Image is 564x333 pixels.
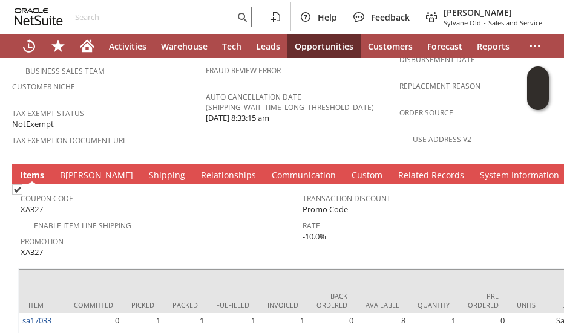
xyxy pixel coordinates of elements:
[399,54,475,65] a: Disbursement Date
[399,108,453,118] a: Order Source
[468,291,499,309] div: Pre Ordered
[28,300,56,309] div: Item
[172,300,198,309] div: Packed
[318,11,337,23] span: Help
[25,66,105,76] a: Business Sales Team
[303,204,348,215] span: Promo Code
[361,34,420,58] a: Customers
[74,300,113,309] div: Committed
[485,169,489,181] span: y
[206,92,374,112] a: Auto Cancellation Date (shipping_wait_time_long_threshold_date)
[22,39,36,53] svg: Recent Records
[316,291,347,309] div: Back Ordered
[22,315,51,326] a: sa17033
[287,34,361,58] a: Opportunities
[520,34,549,58] div: More menus
[371,11,410,23] span: Feedback
[21,204,43,215] span: XA327
[60,169,65,181] span: B
[303,221,320,231] a: Rate
[21,236,64,247] a: Promotion
[12,82,75,92] a: Customer Niche
[269,169,339,183] a: Communication
[161,40,208,52] span: Warehouse
[420,34,470,58] a: Forecast
[216,300,249,309] div: Fulfilled
[222,40,241,52] span: Tech
[131,300,154,309] div: Picked
[444,18,481,27] span: Sylvane Old
[249,34,287,58] a: Leads
[201,169,206,181] span: R
[366,300,399,309] div: Available
[15,8,63,25] svg: logo
[427,40,462,52] span: Forecast
[349,169,385,183] a: Custom
[267,300,298,309] div: Invoiced
[73,34,102,58] a: Home
[235,10,249,24] svg: Search
[399,81,480,91] a: Replacement reason
[368,40,413,52] span: Customers
[12,135,126,146] a: Tax Exemption Document URL
[295,40,353,52] span: Opportunities
[34,221,131,231] a: Enable Item Line Shipping
[215,34,249,58] a: Tech
[413,134,471,144] a: Use Address V2
[149,169,154,181] span: S
[527,89,549,111] span: Oracle Guided Learning Widget. To move around, please hold and drag
[51,39,65,53] svg: Shortcuts
[102,34,154,58] a: Activities
[198,169,259,183] a: Relationships
[154,34,215,58] a: Warehouse
[21,247,43,258] span: XA327
[477,169,562,183] a: System Information
[444,7,542,18] span: [PERSON_NAME]
[20,169,23,181] span: I
[517,300,544,309] div: Units
[12,108,84,118] a: Tax Exempt Status
[80,39,94,53] svg: Home
[357,169,362,181] span: u
[206,112,269,124] span: [DATE] 8:33:15 am
[21,193,73,204] a: Coupon Code
[303,231,326,242] span: -10.0%
[57,169,136,183] a: B[PERSON_NAME]
[488,18,542,27] span: Sales and Service
[44,34,73,58] div: Shortcuts
[109,40,146,52] span: Activities
[303,193,391,204] a: Transaction Discount
[206,65,281,76] a: Fraud Review Error
[470,34,517,58] a: Reports
[484,18,486,27] span: -
[256,40,280,52] span: Leads
[12,184,22,195] img: Checked
[73,10,235,24] input: Search
[418,300,450,309] div: Quantity
[12,118,54,130] span: NotExempt
[395,169,467,183] a: Related Records
[15,34,44,58] a: Recent Records
[404,169,408,181] span: e
[146,169,188,183] a: Shipping
[527,66,549,110] iframe: Click here to launch Oracle Guided Learning Help Panel
[272,169,277,181] span: C
[17,169,47,183] a: Items
[477,40,510,52] span: Reports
